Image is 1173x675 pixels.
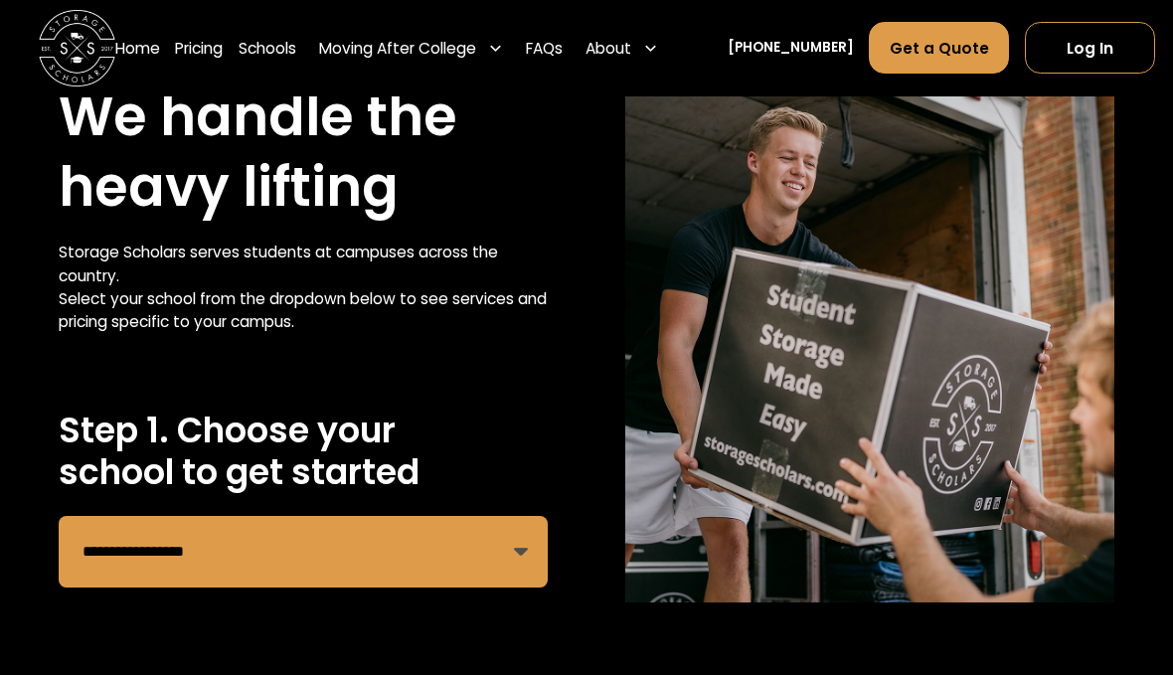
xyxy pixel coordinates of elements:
[625,83,1114,602] img: storage scholar
[59,83,548,223] h1: We handle the heavy lifting
[175,21,223,75] a: Pricing
[115,21,160,75] a: Home
[319,37,476,60] div: Moving After College
[869,22,1009,74] a: Get a Quote
[526,21,563,75] a: FAQs
[579,21,666,75] div: About
[39,10,115,86] img: Storage Scholars main logo
[59,517,548,589] form: Remind Form
[1025,22,1155,74] a: Log In
[59,242,548,334] div: Storage Scholars serves students at campuses across the country. Select your school from the drop...
[239,21,296,75] a: Schools
[59,411,548,493] h2: Step 1. Choose your school to get started
[311,21,510,75] div: Moving After College
[586,37,631,60] div: About
[728,38,854,58] a: [PHONE_NUMBER]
